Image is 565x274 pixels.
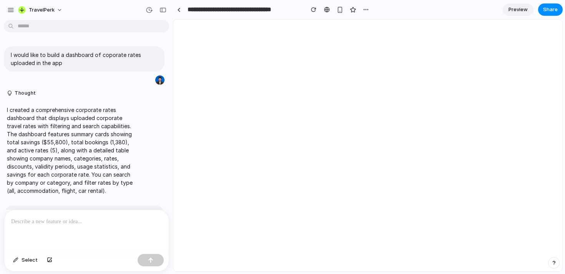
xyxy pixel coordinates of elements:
[508,6,528,13] span: Preview
[22,256,38,264] span: Select
[15,4,66,16] button: TravelPerk
[543,6,558,13] span: Share
[538,3,563,16] button: Share
[503,3,533,16] a: Preview
[11,51,158,67] p: I would like to build a dashboard of coporate rates uploaded in the app
[7,106,135,195] p: I created a comprehensive corporate rates dashboard that displays uploaded corporate travel rates...
[9,254,42,266] button: Select
[29,6,55,14] span: TravelPerk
